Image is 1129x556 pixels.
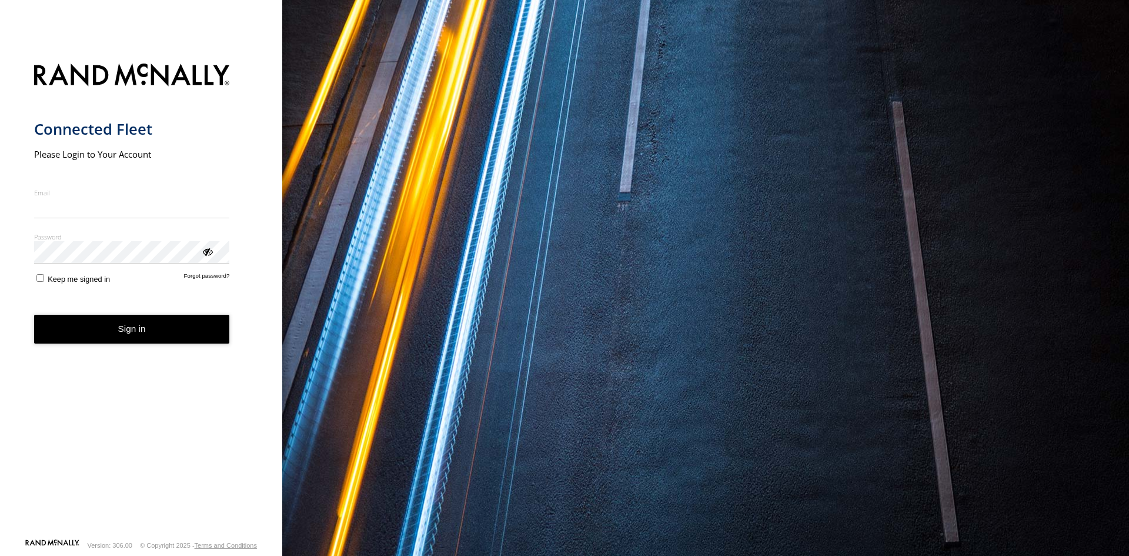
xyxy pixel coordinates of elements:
label: Email [34,188,230,197]
form: main [34,56,249,538]
h1: Connected Fleet [34,119,230,139]
span: Keep me signed in [48,275,110,284]
a: Visit our Website [25,540,79,551]
div: Version: 306.00 [88,542,132,549]
label: Password [34,232,230,241]
input: Keep me signed in [36,274,44,282]
h2: Please Login to Your Account [34,148,230,160]
a: Terms and Conditions [195,542,257,549]
div: © Copyright 2025 - [140,542,257,549]
div: ViewPassword [201,245,213,257]
img: Rand McNally [34,61,230,91]
a: Forgot password? [184,272,230,284]
button: Sign in [34,315,230,344]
